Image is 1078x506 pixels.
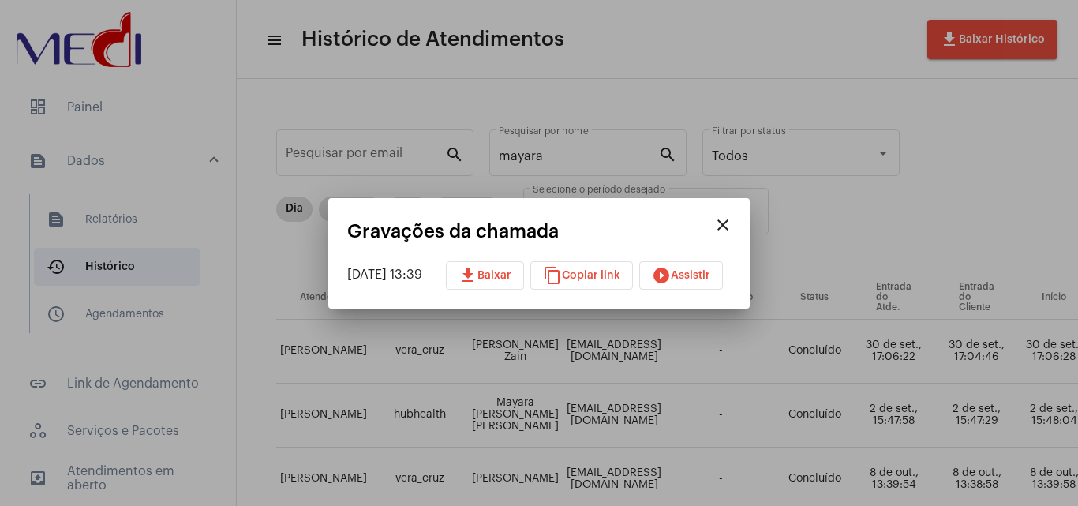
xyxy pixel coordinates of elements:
mat-icon: content_copy [543,266,562,285]
mat-card-title: Gravações da chamada [347,221,707,242]
button: Baixar [446,261,524,290]
mat-icon: play_circle_filled [652,266,671,285]
mat-icon: close [713,216,732,234]
mat-icon: download [459,266,477,285]
span: Baixar [459,270,511,281]
span: Copiar link [543,270,620,281]
button: Copiar link [530,261,633,290]
span: Assistir [652,270,710,281]
span: [DATE] 13:39 [347,268,422,281]
button: Assistir [639,261,723,290]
